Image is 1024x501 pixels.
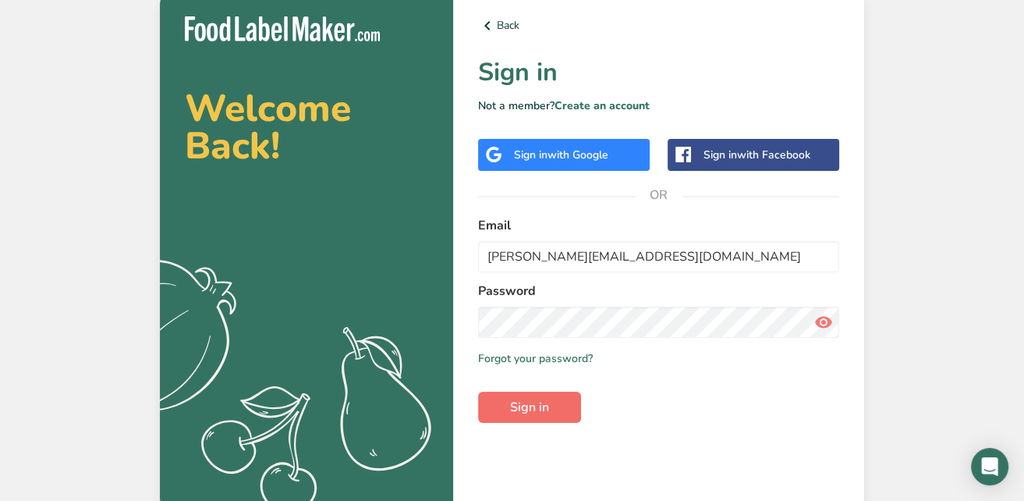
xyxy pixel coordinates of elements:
[510,398,549,417] span: Sign in
[478,54,839,91] h1: Sign in
[478,350,593,367] a: Forgot your password?
[478,241,839,272] input: Enter Your Email
[185,16,380,42] img: Food Label Maker
[478,282,839,300] label: Password
[703,147,810,163] div: Sign in
[478,392,581,423] button: Sign in
[478,98,839,114] p: Not a member?
[547,147,608,162] span: with Google
[478,16,839,35] a: Back
[971,448,1008,485] div: Open Intercom Messenger
[478,216,839,235] label: Email
[737,147,810,162] span: with Facebook
[636,172,682,219] span: OR
[514,147,608,163] div: Sign in
[555,98,650,113] a: Create an account
[185,90,428,165] h2: Welcome Back!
